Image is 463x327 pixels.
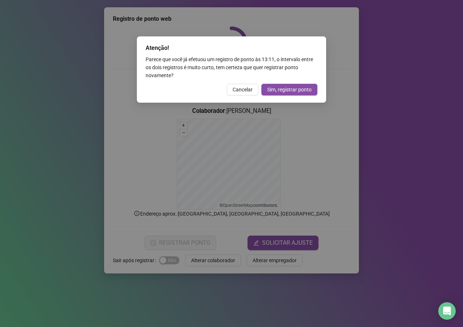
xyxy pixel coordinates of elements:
[146,55,317,79] div: Parece que você já efetuou um registro de ponto às 13:11 , o intervalo entre os dois registros é ...
[233,86,253,94] span: Cancelar
[261,84,317,95] button: Sim, registrar ponto
[227,84,258,95] button: Cancelar
[267,86,312,94] span: Sim, registrar ponto
[438,302,456,320] div: Open Intercom Messenger
[146,44,317,52] div: Atenção!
